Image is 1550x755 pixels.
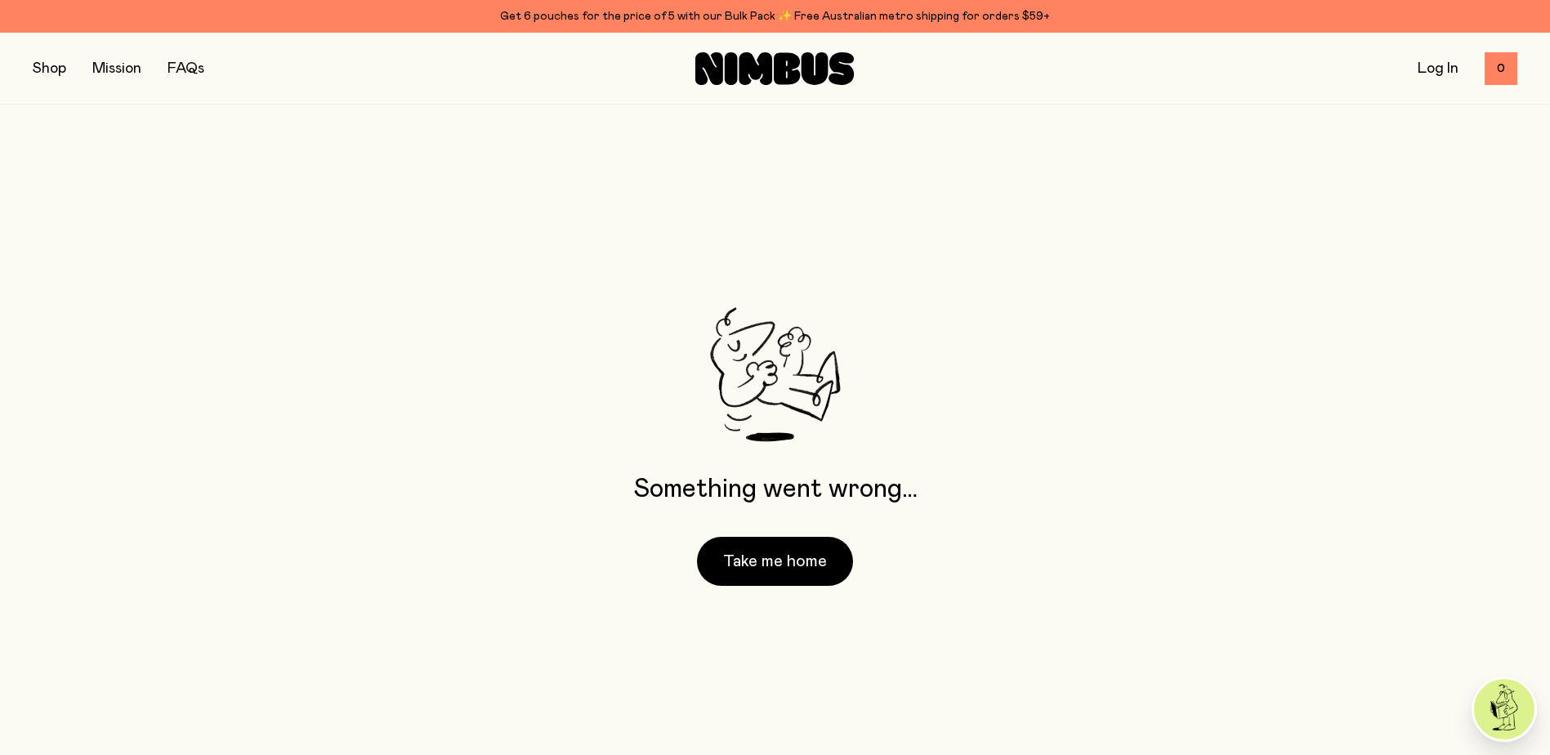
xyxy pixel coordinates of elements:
[697,537,853,586] button: Take me home
[168,61,204,76] a: FAQs
[633,475,918,504] p: Something went wrong…
[1418,61,1458,76] a: Log In
[92,61,141,76] a: Mission
[1474,679,1534,739] img: agent
[1485,52,1517,85] button: 0
[33,7,1517,26] div: Get 6 pouches for the price of 5 with our Bulk Pack ✨ Free Australian metro shipping for orders $59+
